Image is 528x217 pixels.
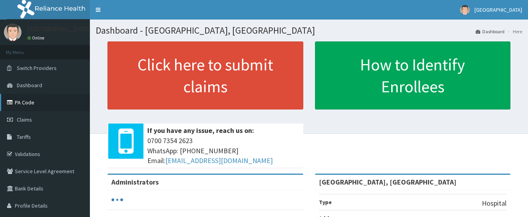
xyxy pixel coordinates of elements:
[165,156,273,165] a: [EMAIL_ADDRESS][DOMAIN_NAME]
[107,41,303,109] a: Click here to submit claims
[4,23,21,41] img: User Image
[111,178,159,187] b: Administrators
[147,136,299,166] span: 0700 7354 2623 WhatsApp: [PHONE_NUMBER] Email:
[505,28,522,35] li: Here
[17,116,32,123] span: Claims
[315,41,511,109] a: How to Identify Enrollees
[474,6,522,13] span: [GEOGRAPHIC_DATA]
[319,178,456,187] strong: [GEOGRAPHIC_DATA], [GEOGRAPHIC_DATA]
[482,198,507,208] p: Hospital
[111,194,123,206] svg: audio-loading
[319,199,332,206] b: Type
[17,133,31,140] span: Tariffs
[17,65,57,72] span: Switch Providers
[17,82,42,89] span: Dashboard
[147,126,254,135] b: If you have any issue, reach us on:
[27,35,46,41] a: Online
[476,28,505,35] a: Dashboard
[460,5,470,15] img: User Image
[96,25,522,36] h1: Dashboard - [GEOGRAPHIC_DATA], [GEOGRAPHIC_DATA]
[27,25,92,32] p: [GEOGRAPHIC_DATA]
